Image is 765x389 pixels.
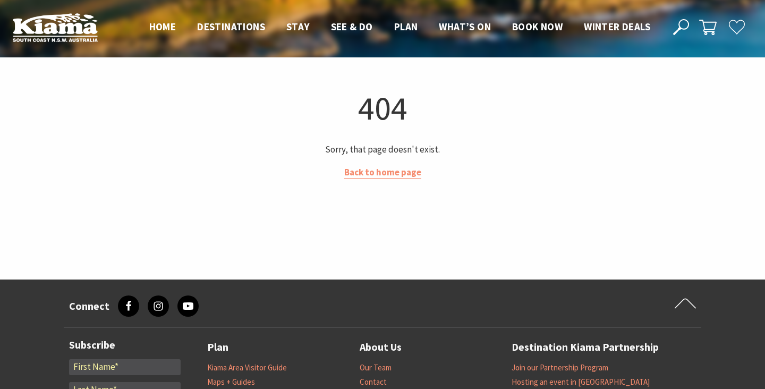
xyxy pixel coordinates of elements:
h3: Subscribe [69,339,181,351]
a: Destination Kiama Partnership [512,339,659,356]
a: Back to home page [344,166,421,179]
h1: 404 [68,87,697,130]
a: About Us [360,339,402,356]
span: Destinations [197,20,265,33]
nav: Main Menu [139,19,661,36]
input: First Name* [69,359,181,375]
a: Plan [207,339,228,356]
a: Join our Partnership Program [512,362,608,373]
span: What’s On [439,20,491,33]
p: Sorry, that page doesn't exist. [68,142,697,157]
span: Stay [286,20,310,33]
a: Maps + Guides [207,377,255,387]
h3: Connect [69,300,109,312]
span: Book now [512,20,563,33]
a: Kiama Area Visitor Guide [207,362,287,373]
span: Winter Deals [584,20,650,33]
span: Home [149,20,176,33]
span: Plan [394,20,418,33]
a: Hosting an event in [GEOGRAPHIC_DATA] [512,377,650,387]
span: See & Do [331,20,373,33]
a: Our Team [360,362,392,373]
img: Kiama Logo [13,13,98,42]
a: Contact [360,377,387,387]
